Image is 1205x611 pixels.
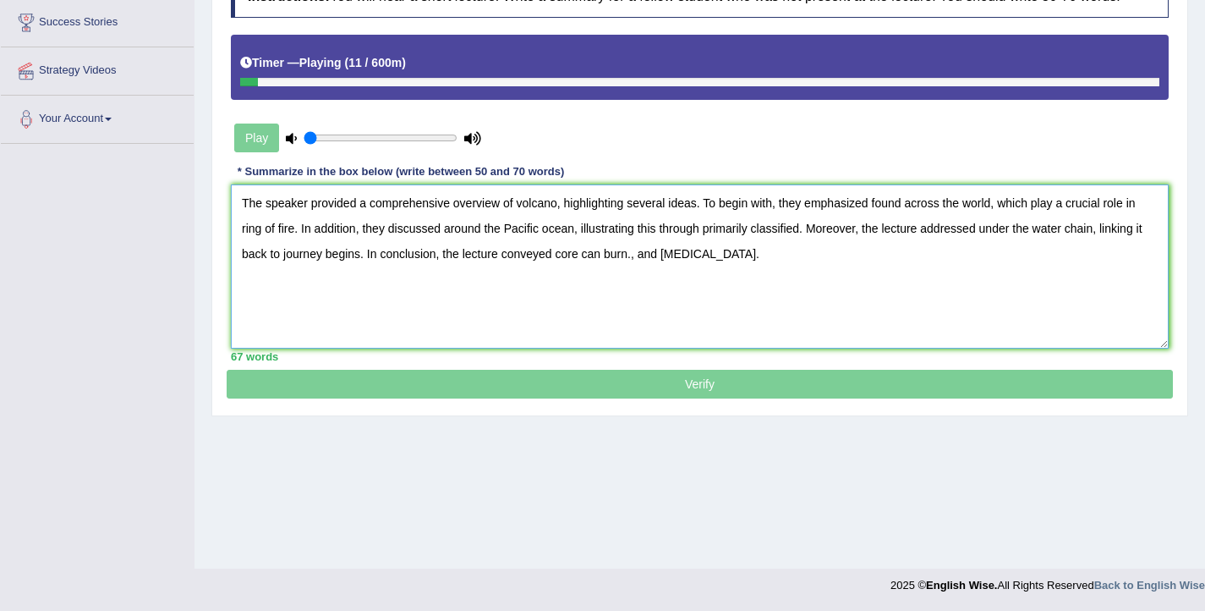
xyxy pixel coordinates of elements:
b: 11 / 600m [348,56,402,69]
a: Back to English Wise [1094,579,1205,592]
div: 67 words [231,349,1169,365]
strong: English Wise. [926,579,997,592]
a: Strategy Videos [1,47,194,90]
b: ) [402,56,406,69]
b: Playing [299,56,342,69]
a: Your Account [1,96,194,138]
h5: Timer — [240,57,406,69]
b: ( [344,56,348,69]
div: * Summarize in the box below (write between 50 and 70 words) [231,163,571,179]
div: 2025 © All Rights Reserved [890,569,1205,593]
